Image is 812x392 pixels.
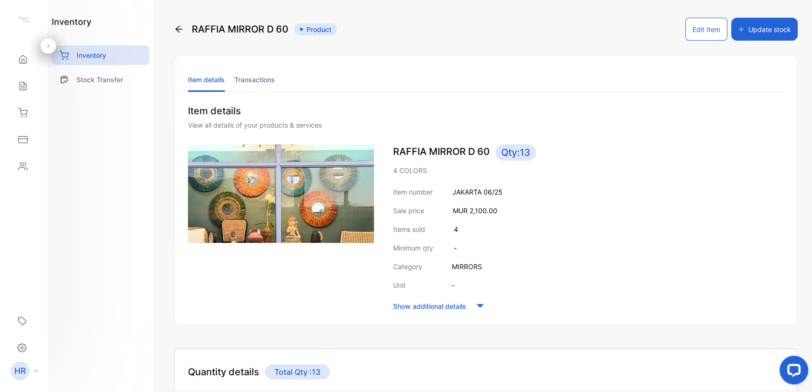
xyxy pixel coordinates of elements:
li: Item details [188,67,225,92]
p: 4 [454,224,458,234]
p: Minimum qty [393,243,433,253]
p: Stock Transfer [77,75,123,85]
li: Transactions [234,67,275,92]
iframe: LiveChat chat widget [772,352,812,392]
p: HR [14,365,26,377]
p: 4 COLORS [393,165,784,175]
a: Stock Transfer [52,70,149,89]
p: Item number [393,187,433,197]
span: Qty: 13 [495,144,536,161]
span: MUR 2,100.00 [453,207,497,215]
p: Total Qty : 13 [265,364,330,380]
img: logo [17,12,31,27]
img: item [188,144,374,243]
button: Edit Item [685,18,727,41]
p: RAFFIA MIRROR D 60 [393,144,784,161]
p: Show additional details [393,301,466,311]
h1: inventory [52,15,91,28]
p: Item details [188,104,784,118]
p: Inventory [77,50,106,60]
p: Items sold [393,224,425,234]
button: Update stock [731,18,798,41]
p: Unit [393,280,406,290]
p: - [451,280,454,290]
p: JAKARTA 06/25 [452,187,503,197]
div: View all details of your products & services [188,120,784,130]
span: Product [294,23,337,35]
a: Inventory [52,45,149,65]
p: Category [393,261,422,272]
p: MIRRORS [452,261,482,272]
div: RAFFIA MIRROR D 60 [174,18,337,41]
p: Sale price [393,206,424,216]
p: - [454,243,457,253]
h4: Quantity details [188,365,259,379]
